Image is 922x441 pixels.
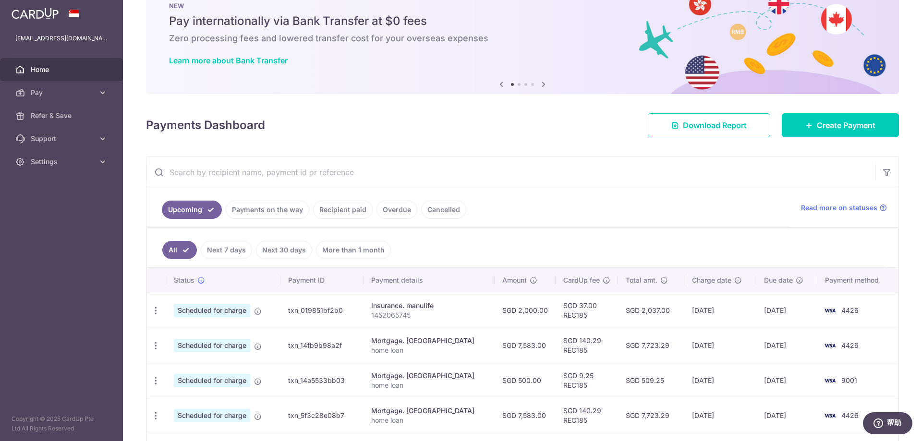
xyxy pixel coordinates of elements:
td: SGD 7,723.29 [618,328,684,363]
td: SGD 500.00 [495,363,556,398]
span: 4426 [841,411,859,419]
td: [DATE] [756,363,817,398]
td: txn_14a5533bb03 [280,363,364,398]
img: Bank Card [820,375,839,386]
div: Mortgage. [GEOGRAPHIC_DATA] [371,336,487,346]
span: 9001 [841,376,857,384]
p: home loan [371,346,487,355]
img: CardUp [12,8,59,19]
span: 4426 [841,306,859,314]
td: [DATE] [756,398,817,433]
td: SGD 2,037.00 [618,293,684,328]
span: Home [31,65,94,74]
span: Due date [764,275,793,285]
a: Next 30 days [256,241,312,259]
span: Refer & Save [31,111,94,120]
a: Read more on statuses [801,203,887,213]
a: Learn more about Bank Transfer [169,56,288,65]
span: Scheduled for charge [174,374,250,387]
span: Download Report [683,119,747,131]
span: Create Payment [817,119,875,131]
a: Download Report [648,113,770,137]
td: SGD 7,583.00 [495,398,556,433]
iframe: 打开一个小组件，您可以在其中找到更多信息 [862,412,912,436]
td: txn_14fb9b98a2f [280,328,364,363]
td: SGD 2,000.00 [495,293,556,328]
td: SGD 37.00 REC185 [556,293,618,328]
a: Create Payment [782,113,899,137]
a: All [162,241,197,259]
span: Read more on statuses [801,203,877,213]
a: More than 1 month [316,241,391,259]
td: [DATE] [684,363,757,398]
span: Charge date [692,275,731,285]
img: Bank Card [820,340,839,351]
a: Payments on the way [226,201,309,219]
td: txn_019851bf2b0 [280,293,364,328]
p: [EMAIL_ADDRESS][DOMAIN_NAME] [15,34,108,43]
span: Scheduled for charge [174,409,250,422]
td: [DATE] [756,293,817,328]
p: home loan [371,416,487,425]
p: home loan [371,381,487,390]
p: NEW [169,2,876,10]
a: Cancelled [421,201,466,219]
h4: Payments Dashboard [146,117,265,134]
td: SGD 7,583.00 [495,328,556,363]
h6: Zero processing fees and lowered transfer cost for your overseas expenses [169,33,876,44]
td: [DATE] [684,293,757,328]
div: Insurance. manulife [371,301,487,310]
span: Status [174,275,194,285]
span: Pay [31,88,94,97]
td: txn_5f3c28e08b7 [280,398,364,433]
h5: Pay internationally via Bank Transfer at $0 fees [169,13,876,29]
span: Settings [31,157,94,167]
a: Recipient paid [313,201,373,219]
th: Payment method [817,268,898,293]
span: Scheduled for charge [174,339,250,352]
input: Search by recipient name, payment id or reference [146,157,875,188]
td: [DATE] [756,328,817,363]
span: Amount [502,275,527,285]
div: Mortgage. [GEOGRAPHIC_DATA] [371,406,487,416]
a: Upcoming [162,201,222,219]
a: Next 7 days [201,241,252,259]
th: Payment details [364,268,495,293]
td: [DATE] [684,398,757,433]
span: 4426 [841,341,859,349]
img: Bank Card [820,410,839,421]
a: Overdue [376,201,417,219]
span: CardUp fee [563,275,600,285]
p: 1452065745 [371,310,487,320]
img: Bank Card [820,305,839,316]
td: SGD 9.25 REC185 [556,363,618,398]
td: SGD 140.29 REC185 [556,328,618,363]
td: SGD 140.29 REC185 [556,398,618,433]
th: Payment ID [280,268,364,293]
span: Support [31,134,94,143]
td: SGD 7,723.29 [618,398,684,433]
div: Mortgage. [GEOGRAPHIC_DATA] [371,371,487,381]
span: Total amt. [626,275,657,285]
td: SGD 509.25 [618,363,684,398]
td: [DATE] [684,328,757,363]
span: Scheduled for charge [174,304,250,317]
